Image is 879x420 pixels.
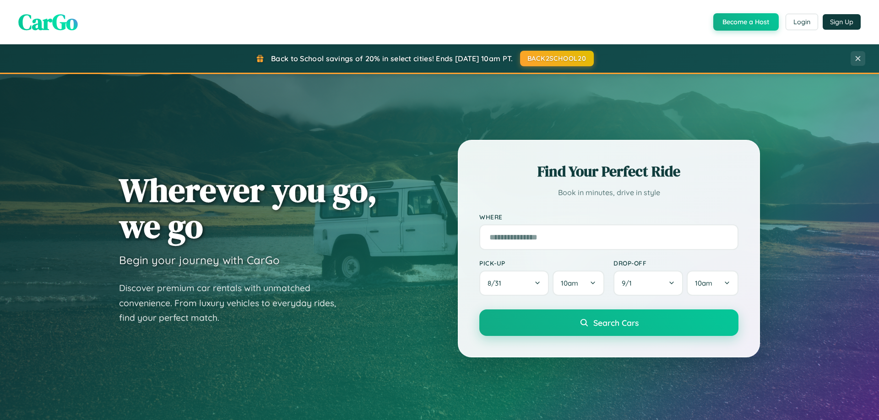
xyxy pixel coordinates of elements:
h2: Find Your Perfect Ride [479,161,738,181]
span: Back to School savings of 20% in select cities! Ends [DATE] 10am PT. [271,54,513,63]
label: Where [479,213,738,221]
label: Pick-up [479,259,604,267]
label: Drop-off [613,259,738,267]
span: 8 / 31 [488,279,506,287]
button: 10am [687,271,738,296]
h1: Wherever you go, we go [119,172,377,244]
button: Sign Up [823,14,861,30]
button: BACK2SCHOOL20 [520,51,594,66]
button: Become a Host [713,13,779,31]
button: Login [786,14,818,30]
p: Discover premium car rentals with unmatched convenience. From luxury vehicles to everyday rides, ... [119,281,348,325]
span: 10am [561,279,578,287]
button: 10am [553,271,604,296]
span: Search Cars [593,318,639,328]
span: 9 / 1 [622,279,636,287]
button: Search Cars [479,309,738,336]
span: CarGo [18,7,78,37]
span: 10am [695,279,712,287]
p: Book in minutes, drive in style [479,186,738,199]
button: 8/31 [479,271,549,296]
h3: Begin your journey with CarGo [119,253,280,267]
button: 9/1 [613,271,683,296]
